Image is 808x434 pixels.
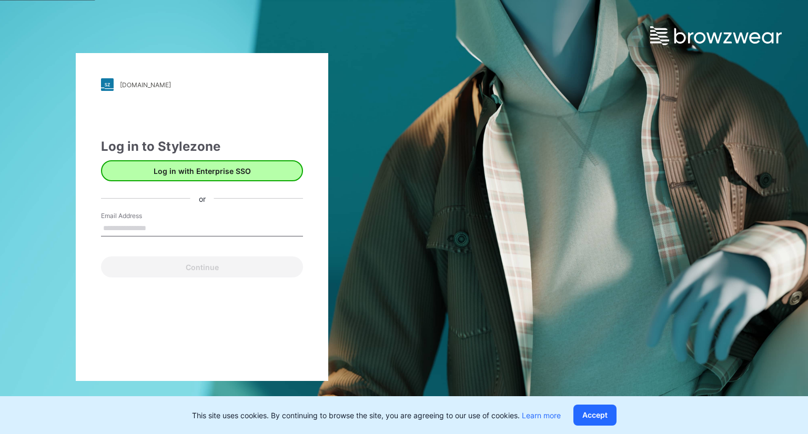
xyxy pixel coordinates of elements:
[573,405,617,426] button: Accept
[190,193,214,204] div: or
[101,78,303,91] a: [DOMAIN_NAME]
[522,411,561,420] a: Learn more
[192,410,561,421] p: This site uses cookies. By continuing to browse the site, you are agreeing to our use of cookies.
[101,137,303,156] div: Log in to Stylezone
[120,81,171,89] div: [DOMAIN_NAME]
[650,26,782,45] img: browzwear-logo.e42bd6dac1945053ebaf764b6aa21510.svg
[101,211,175,221] label: Email Address
[101,78,114,91] img: stylezone-logo.562084cfcfab977791bfbf7441f1a819.svg
[101,160,303,181] button: Log in with Enterprise SSO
